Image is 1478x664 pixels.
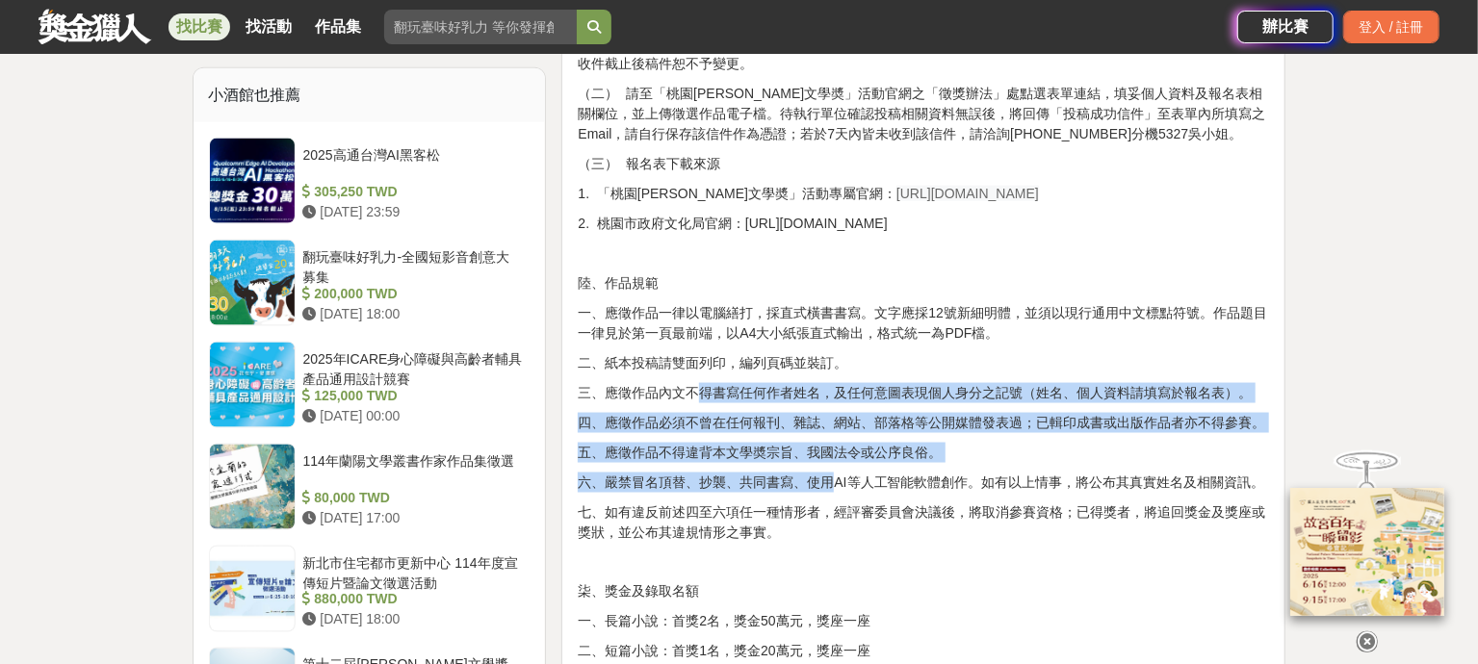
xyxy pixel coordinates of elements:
div: 880,000 TWD [303,590,523,610]
p: 五、應徵作品不得違背本文學奬宗旨、我國法令或公序良俗。 [578,443,1269,463]
p: 四、應徵作品必須不曾在任何報刊、雜誌、網站、部落格等公開媒體發表過；已輯印成書或出版作品者亦不得參賽。 [578,413,1269,433]
div: 2025高通台灣AI黑客松 [303,145,523,182]
p: 一、長篇小說：首獎2名，獎金50萬元，獎座一座 [578,612,1269,632]
div: [DATE] 17:00 [303,508,523,528]
p: 柒、獎金及錄取名額 [578,582,1269,602]
p: 1. 「桃園[PERSON_NAME]文學奬」活動專屬官網： [578,184,1269,204]
div: [DATE] 18:00 [303,610,523,630]
div: [DATE] 00:00 [303,406,523,426]
p: 2. 桃園市政府文化局官網：[URL][DOMAIN_NAME] [578,214,1269,234]
div: 小酒館也推薦 [194,68,546,122]
img: 968ab78a-c8e5-4181-8f9d-94c24feca916.png [1290,488,1444,616]
p: （二） 請至「桃園[PERSON_NAME]文學奬」活動官網之「徵獎辦法」處點選表單連結，填妥個人資料及報名表相關欄位，並上傳徵選作品電子檔。待執行單位確認投稿相關資料無誤後，將回傳「投稿成功信... [578,84,1269,144]
div: 登入 / 註冊 [1343,11,1439,43]
div: 114年蘭陽文學叢書作家作品集徵選 [303,451,523,488]
div: 2025年ICARE身心障礙與高齡者輔具產品通用設計競賽 [303,349,523,386]
a: 找比賽 [169,13,230,40]
div: 新北市住宅都市更新中心 114年度宣傳短片暨論文徵選活動 [303,553,523,590]
a: 2025高通台灣AI黑客松 305,250 TWD [DATE] 23:59 [209,138,531,224]
p: 二、短篇小說：首獎1名，獎金20萬元，獎座一座 [578,642,1269,662]
p: 三、應徵作品內文不得書寫任何作者姓名，及任何意圖表現個人身分之記號（姓名、個人資料請填寫於報名表）。 [578,383,1269,403]
div: [DATE] 23:59 [303,202,523,222]
a: 翻玩臺味好乳力-全國短影音創意大募集 200,000 TWD [DATE] 18:00 [209,240,531,326]
a: 找活動 [238,13,299,40]
p: 二、紙本投稿請雙面列印，編列頁碼並裝訂。 [578,353,1269,373]
p: 七、如有違反前述四至六項任一種情形者，經評審委員會決議後，將取消參賽資格；已得獎者，將追回獎金及獎座或獎狀，並公布其違規情形之事實。 [578,502,1269,543]
div: 125,000 TWD [303,386,523,406]
p: （三） 報名表下載來源 [578,154,1269,174]
p: 六、嚴禁冒名頂替、抄襲、共同書寫、使用AI等人工智能軟體創作。如有以上情事，將公布其真實姓名及相關資訊。 [578,472,1269,493]
a: 作品集 [307,13,369,40]
div: 305,250 TWD [303,182,523,202]
a: 114年蘭陽文學叢書作家作品集徵選 80,000 TWD [DATE] 17:00 [209,444,531,530]
div: 80,000 TWD [303,488,523,508]
a: 新北市住宅都市更新中心 114年度宣傳短片暨論文徵選活動 880,000 TWD [DATE] 18:00 [209,546,531,632]
p: 陸、作品規範 [578,273,1269,294]
a: 2025年ICARE身心障礙與高齡者輔具產品通用設計競賽 125,000 TWD [DATE] 00:00 [209,342,531,428]
div: 200,000 TWD [303,284,523,304]
a: 辦比賽 [1237,11,1334,43]
input: 翻玩臺味好乳力 等你發揮創意！ [384,10,577,44]
span: [URL][DOMAIN_NAME] [896,186,1039,201]
div: 翻玩臺味好乳力-全國短影音創意大募集 [303,247,523,284]
p: 一、應徵作品一律以電腦繕打，採直式橫書書寫。文字應採12號新細明體，並須以現行通用中文標點符號。作品題目一律見於第一頁最前端，以A4大小紙張直式輸出，格式統一為PDF檔。 [578,303,1269,344]
div: [DATE] 18:00 [303,304,523,324]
